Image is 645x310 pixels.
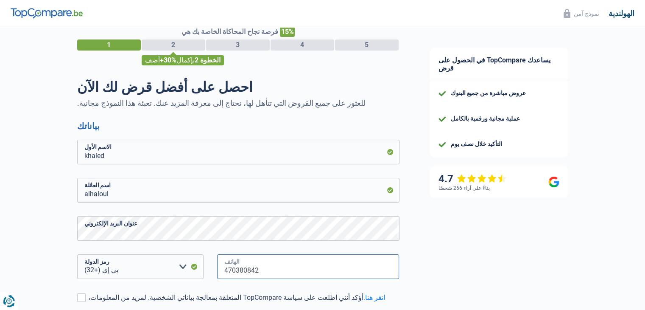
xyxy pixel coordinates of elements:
[77,121,100,131] font: بياناتك
[195,56,221,64] font: الخطوة 2
[451,90,526,96] font: عروض مباشرة من جميع البنوك
[236,41,240,49] font: 3
[438,173,453,185] font: 4.7
[451,141,502,147] font: التأكيد خلال نصف يوم
[363,293,385,302] a: انقر هنا.
[438,56,550,72] font: يساعدك TopCompare في الحصول على قرض
[217,254,399,279] input: 401020304
[365,41,369,49] font: 5
[77,79,253,95] font: احصل على أفضل قرض لك الآن
[11,8,83,18] img: شعار TopCompare
[77,99,366,107] font: للعثور على جميع القروض التي تتأهل لها، نحتاج إلى معرفة المزيد عنك. تعبئة هذا النموذج مجانية.
[107,41,111,49] font: 1
[160,56,176,64] font: +30%
[88,293,363,302] font: أؤكد أنني اطلعت على سياسة TopCompare المتعلقة بمعالجة بياناتي الشخصية. لمزيد من المعلومات،
[300,41,304,49] font: 4
[145,56,160,64] font: أضف
[451,115,520,122] font: عملية مجانية ورقمية بالكامل
[574,10,599,17] font: نموذج آمن
[171,41,175,49] font: 2
[558,6,604,20] button: نموذج آمن
[609,9,634,18] font: الهولندية
[438,185,490,191] font: بناءً على آراء 266 شخصًا
[176,56,195,64] font: بإكمال
[181,28,278,36] font: فرصة نجاح المحاكاة الخاصة بك هي
[281,28,294,36] font: 15%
